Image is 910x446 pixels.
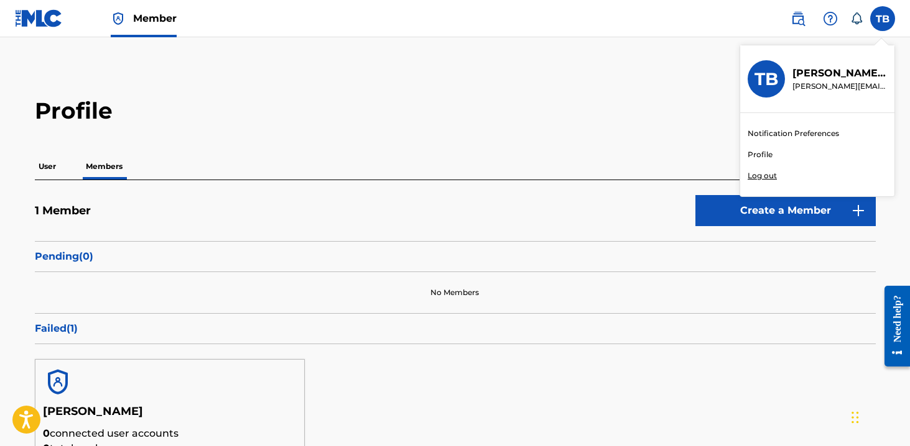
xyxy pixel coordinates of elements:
p: User [35,153,60,180]
img: help [823,11,838,26]
iframe: Chat Widget [848,386,910,446]
a: Notification Preferences [748,128,839,139]
img: account [43,367,73,397]
iframe: Resource Center [875,276,910,376]
a: Create a Member [695,195,876,226]
p: connected user accounts [43,426,297,441]
p: Log out [748,170,777,181]
p: ted.burns@emahoymusicpublisher.com [792,81,887,92]
span: 0 [43,427,50,439]
img: MLC Logo [15,9,63,27]
a: Public Search [786,6,810,31]
h5: 1 Member [35,204,91,218]
p: Failed ( 1 ) [35,321,876,336]
p: No Members [430,287,479,298]
p: Pending ( 0 ) [35,249,876,264]
div: Help [818,6,843,31]
div: Notifications [850,12,863,25]
h5: [PERSON_NAME] [43,404,297,426]
img: 9d2ae6d4665cec9f34b9.svg [851,203,866,218]
span: Member [133,11,177,25]
h2: Profile [35,97,876,125]
img: Top Rightsholder [111,11,126,26]
h3: TB [754,68,778,90]
p: Members [82,153,126,180]
a: Profile [748,149,773,160]
div: Drag [852,399,859,436]
p: Theodore Burns [792,66,887,81]
img: search [791,11,806,26]
div: User Menu [870,6,895,31]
